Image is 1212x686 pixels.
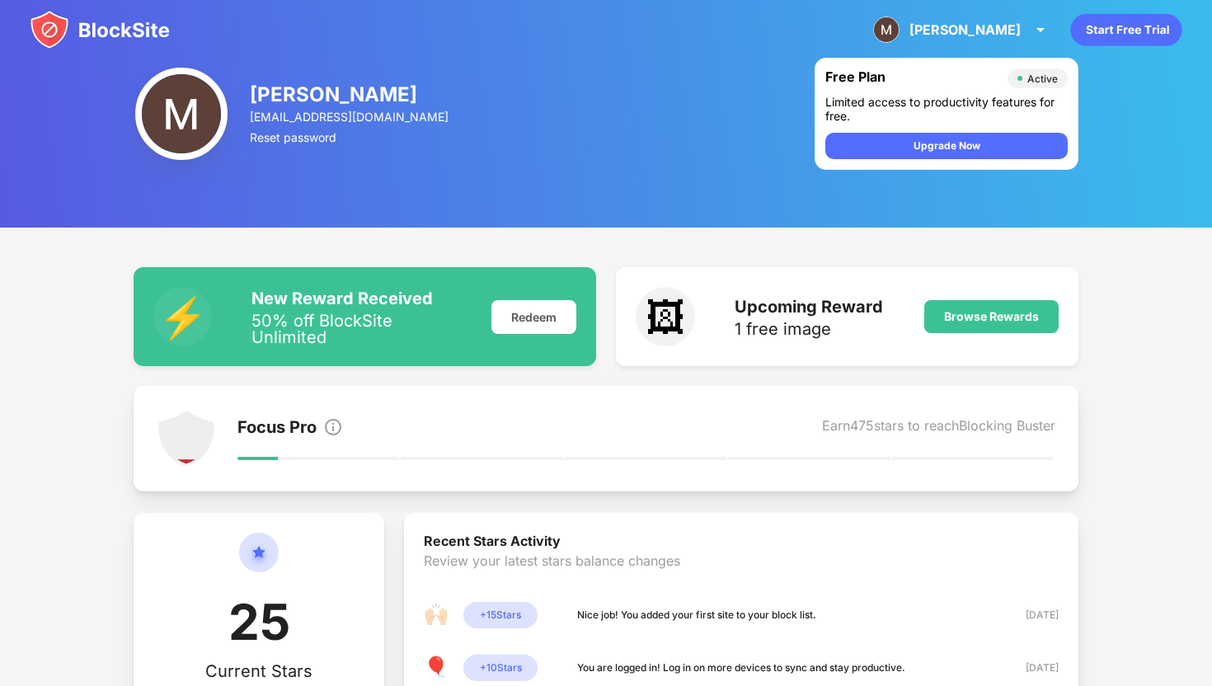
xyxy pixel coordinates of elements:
[491,300,576,334] div: Redeem
[424,533,1059,552] div: Recent Stars Activity
[205,661,312,681] div: Current Stars
[424,602,450,628] div: 🙌🏻
[825,95,1068,123] div: Limited access to productivity features for free.
[237,417,317,440] div: Focus Pro
[251,312,472,345] div: 50% off BlockSite Unlimited
[735,321,883,337] div: 1 free image
[323,417,343,437] img: info.svg
[228,592,290,661] div: 25
[424,552,1059,602] div: Review your latest stars balance changes
[944,310,1039,323] div: Browse Rewards
[250,130,451,144] div: Reset password
[135,68,228,160] img: ACg8ocKEfHoThgKxmv5QKhYNTjmByDIWuDP29ys0pe6ogaVFJ7BHRA=s96-c
[463,655,538,681] div: + 10 Stars
[153,287,213,346] div: ⚡️
[825,68,999,88] div: Free Plan
[1027,73,1058,85] div: Active
[1000,607,1059,623] div: [DATE]
[30,10,170,49] img: blocksite-icon.svg
[822,417,1055,440] div: Earn 475 stars to reach Blocking Buster
[251,289,472,308] div: New Reward Received
[239,533,279,592] img: circle-star.svg
[914,138,980,154] div: Upgrade Now
[1070,13,1182,46] div: animation
[873,16,900,43] img: ACg8ocKEfHoThgKxmv5QKhYNTjmByDIWuDP29ys0pe6ogaVFJ7BHRA=s96-c
[250,110,451,124] div: [EMAIL_ADDRESS][DOMAIN_NAME]
[636,287,695,346] div: 🖼
[424,655,450,681] div: 🎈
[735,297,883,317] div: Upcoming Reward
[577,607,816,623] div: Nice job! You added your first site to your block list.
[909,21,1021,38] div: [PERSON_NAME]
[157,409,216,468] img: points-level-1.svg
[1000,660,1059,676] div: [DATE]
[250,82,451,106] div: [PERSON_NAME]
[463,602,538,628] div: + 15 Stars
[577,660,905,676] div: You are logged in! Log in on more devices to sync and stay productive.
